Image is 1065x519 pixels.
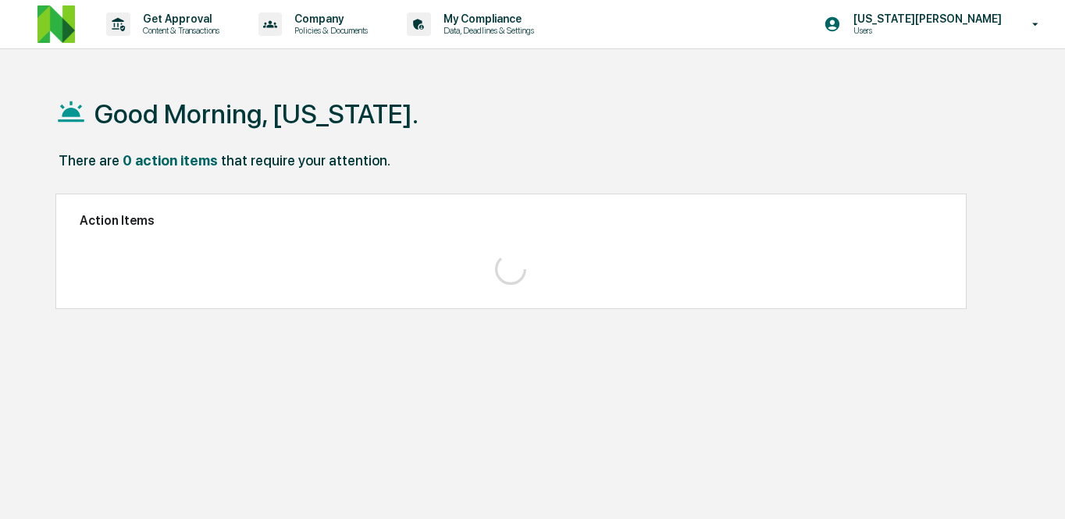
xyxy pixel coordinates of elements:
[59,152,119,169] div: There are
[282,25,376,36] p: Policies & Documents
[37,5,75,43] img: logo
[841,25,994,36] p: Users
[221,152,390,169] div: that require your attention.
[130,12,227,25] p: Get Approval
[130,25,227,36] p: Content & Transactions
[123,152,218,169] div: 0 action items
[282,12,376,25] p: Company
[431,12,542,25] p: My Compliance
[431,25,542,36] p: Data, Deadlines & Settings
[841,12,1010,25] p: [US_STATE][PERSON_NAME]
[94,98,419,130] h1: Good Morning, [US_STATE].
[80,213,942,228] h2: Action Items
